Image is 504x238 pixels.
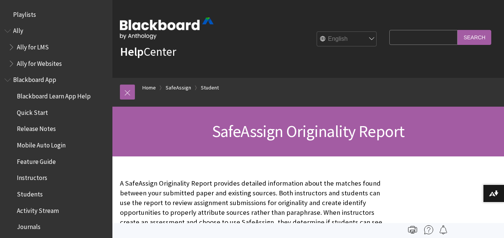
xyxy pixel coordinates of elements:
[13,74,56,84] span: Blackboard App
[17,41,49,51] span: Ally for LMS
[13,25,23,35] span: Ally
[212,121,405,141] span: SafeAssign Originality Report
[201,83,219,92] a: Student
[4,25,108,70] nav: Book outline for Anthology Ally Help
[17,139,66,149] span: Mobile Auto Login
[458,30,491,45] input: Search
[17,172,47,182] span: Instructors
[120,44,176,59] a: HelpCenter
[4,8,108,21] nav: Book outline for Playlists
[424,225,433,234] img: More help
[120,18,214,39] img: Blackboard by Anthology
[317,32,377,47] select: Site Language Selector
[408,225,417,234] img: Print
[17,57,62,67] span: Ally for Websites
[142,83,156,92] a: Home
[13,8,36,18] span: Playlists
[17,90,91,100] span: Blackboard Learn App Help
[17,221,40,231] span: Journals
[120,44,144,59] strong: Help
[166,83,191,92] a: SafeAssign
[439,225,448,234] img: Follow this page
[17,106,48,116] span: Quick Start
[17,123,56,133] span: Release Notes
[17,188,43,198] span: Students
[120,178,386,237] p: A SafeAssign Originality Report provides detailed information about the matches found between you...
[17,155,56,165] span: Feature Guide
[17,204,59,214] span: Activity Stream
